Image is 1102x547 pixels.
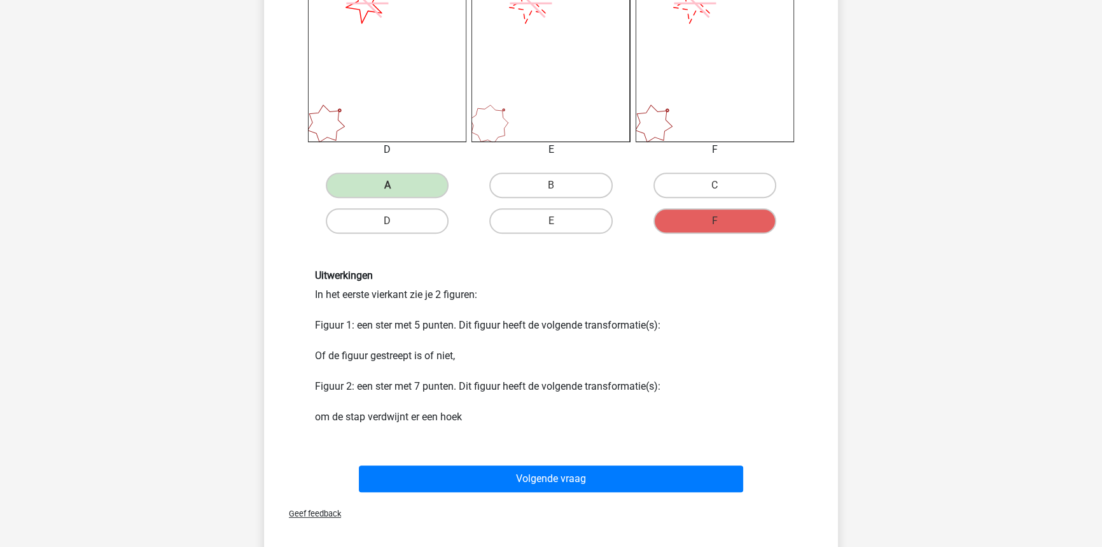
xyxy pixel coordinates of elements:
[359,465,744,492] button: Volgende vraag
[279,509,341,518] span: Geef feedback
[326,208,449,234] label: D
[315,269,787,281] h6: Uitwerkingen
[305,269,797,424] div: In het eerste vierkant zie je 2 figuren: Figuur 1: een ster met 5 punten. Dit figuur heeft de vol...
[489,173,612,198] label: B
[326,173,449,198] label: A
[626,142,804,157] div: F
[462,142,639,157] div: E
[653,208,776,234] label: F
[653,173,776,198] label: C
[298,142,476,157] div: D
[489,208,612,234] label: E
